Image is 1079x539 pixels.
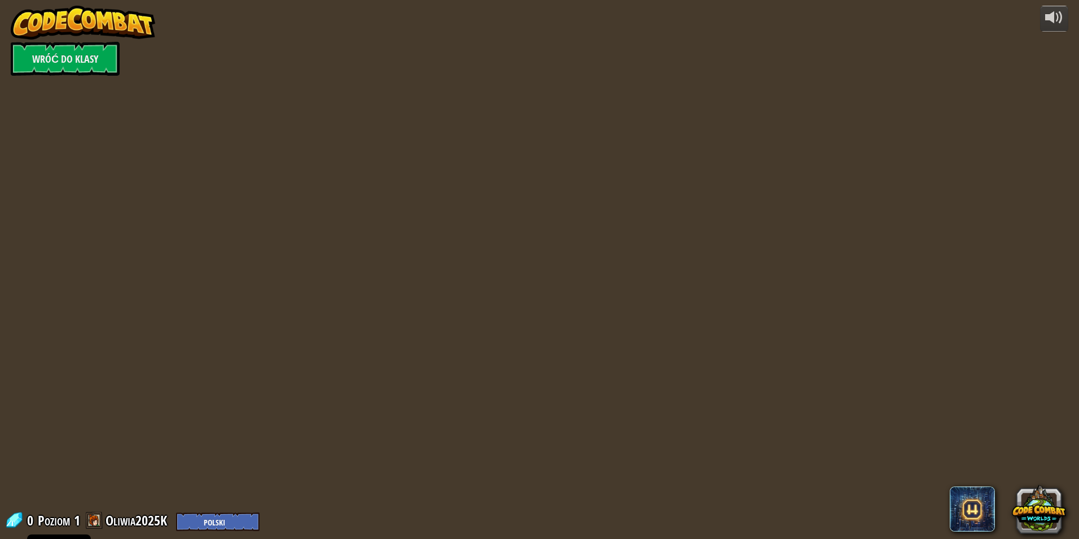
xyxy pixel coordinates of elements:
span: 1 [74,511,80,529]
button: Dopasuj głośność [1040,6,1068,32]
span: Poziom [38,511,70,530]
a: Wróć do klasy [11,42,120,76]
a: Oliwia2025K [106,511,170,529]
img: CodeCombat - Learn how to code by playing a game [11,6,155,40]
span: 0 [27,511,37,529]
